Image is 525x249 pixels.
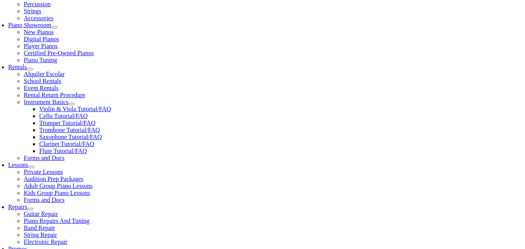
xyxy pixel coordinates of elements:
a: Repairs [8,204,27,210]
a: Clarinet Tutorial/FAQ [39,141,94,147]
a: Instrument Basics [24,99,68,105]
a: Rentals [8,64,27,70]
a: Kids Group Piano Lessons [24,190,90,196]
a: Piano Showroom [8,22,51,28]
a: Private Lessons [24,169,63,175]
button: Open submenu of Repairs [27,208,33,210]
a: Guitar Repair [24,211,58,217]
a: Strings [24,8,41,14]
a: Player Pianos [24,43,58,49]
a: Electronic Repair [24,239,67,245]
a: New Pianos [24,29,54,35]
a: Alquiler Escolar [24,71,65,77]
a: Cello Tutorial/FAQ [39,113,88,119]
a: Certified Pre-Owned Pianos [24,50,94,56]
button: Open submenu of Instrument Basics [68,103,75,105]
button: Open submenu of Piano Showroom [51,26,58,28]
a: Forms and Docs [24,197,65,203]
a: Flute Tutorial/FAQ [39,148,87,154]
a: Violin & Viola Tutorial/FAQ [39,106,111,112]
a: Event Rentals [24,85,58,91]
a: String Repair [24,232,57,238]
a: Piano Tuning [24,57,57,63]
a: Rental Return Procedure [24,92,85,98]
a: Percussion [24,1,51,7]
button: Open submenu of Lessons [28,166,35,168]
a: Audition Prep Packages [24,176,84,182]
a: Forms and Docs [24,155,65,161]
a: School Rentals [24,78,61,84]
a: Piano Repairs And Tuning [24,218,89,224]
button: Open submenu of Rentals [27,68,33,70]
a: Saxophone Tutorial/FAQ [39,134,102,140]
a: Trombone Tutorial/FAQ [39,127,100,133]
a: Adult Group Piano Lessons [24,183,92,189]
a: Accessories [24,15,53,21]
a: Trumpet Tutorial/FAQ [39,120,95,126]
a: Lessons [8,162,28,168]
a: Digital Pianos [24,36,59,42]
a: Band Repair [24,225,55,231]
